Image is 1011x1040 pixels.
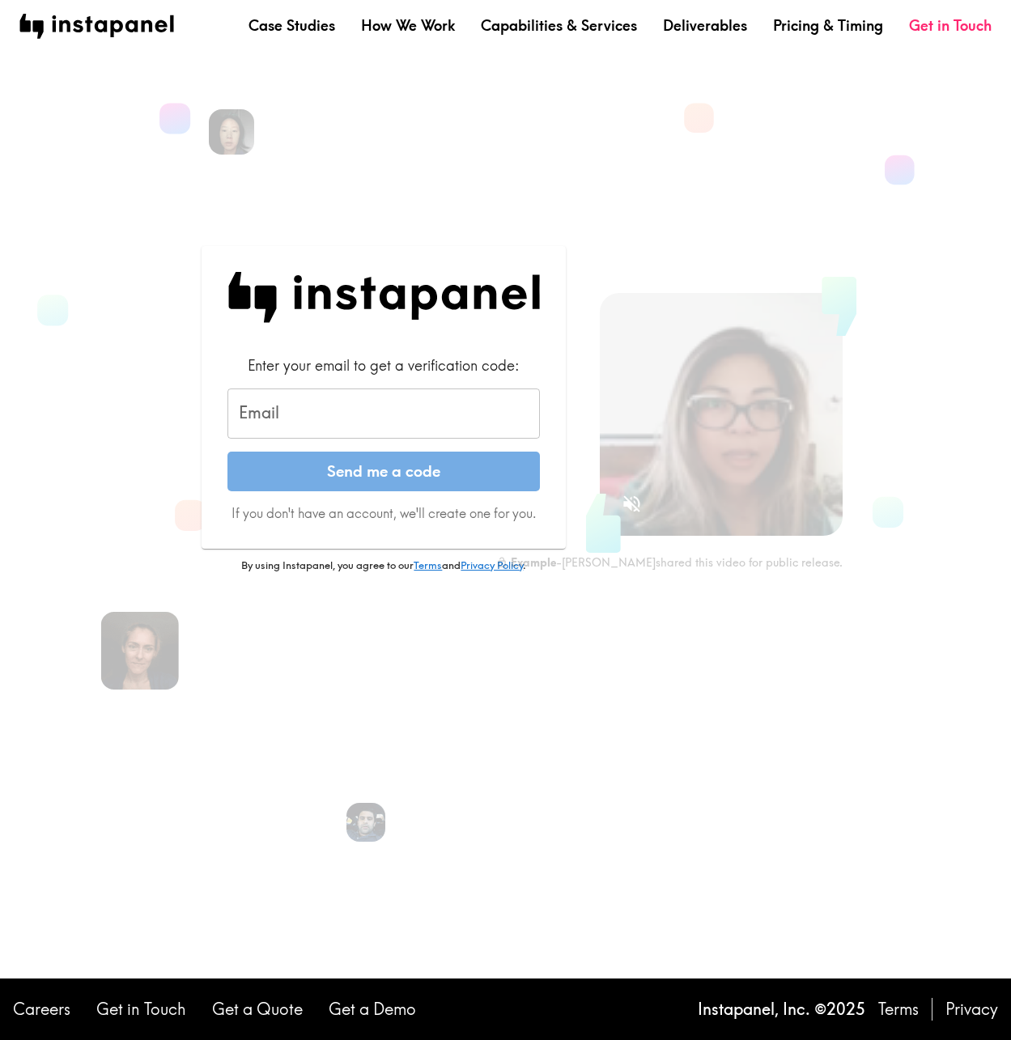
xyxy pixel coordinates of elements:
p: By using Instapanel, you agree to our and . [202,558,566,573]
a: Case Studies [249,15,335,36]
a: Pricing & Timing [773,15,883,36]
img: Instapanel [227,272,540,323]
button: Sound is off [614,486,649,521]
img: Ronak [346,803,385,842]
a: How We Work [361,15,455,36]
a: Careers [13,998,70,1021]
img: Giannina [101,612,179,690]
a: Deliverables [663,15,747,36]
a: Get in Touch [909,15,992,36]
a: Terms [878,998,919,1021]
b: Example [511,555,556,570]
p: Instapanel, Inc. © 2025 [698,998,865,1021]
a: Get a Quote [212,998,303,1021]
img: Rennie [209,109,254,155]
a: Capabilities & Services [481,15,637,36]
p: If you don't have an account, we'll create one for you. [227,504,540,522]
a: Privacy [945,998,998,1021]
div: - [PERSON_NAME] shared this video for public release. [496,555,843,570]
a: Terms [414,558,442,571]
button: Send me a code [227,452,540,492]
img: instapanel [19,14,174,39]
div: Enter your email to get a verification code: [227,355,540,376]
a: Get a Demo [329,998,416,1021]
a: Get in Touch [96,998,186,1021]
a: Privacy Policy [461,558,523,571]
